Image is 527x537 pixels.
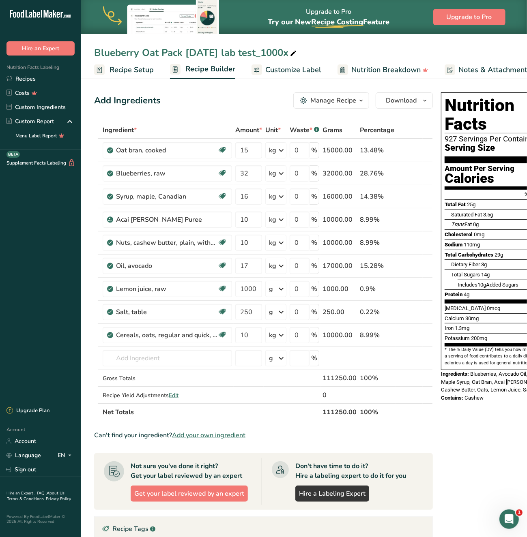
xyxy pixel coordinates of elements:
div: Not sure you've done it right? Get your label reviewed by an expert [131,461,242,481]
a: Hire an Expert . [6,490,35,496]
i: Trans [451,221,465,227]
span: Amount [235,125,262,135]
button: Upgrade to Pro [433,9,505,25]
span: Serving Size [445,143,495,153]
span: Total Fat [445,201,466,208]
div: Don't have time to do it? Hire a labeling expert to do it for you [295,461,406,481]
a: Language [6,448,41,462]
div: Acai [PERSON_NAME] Puree [116,215,217,225]
span: Fat [451,221,472,227]
div: Lemon juice, raw [116,284,217,294]
a: Customize Label [252,61,321,79]
span: 200mg [471,335,487,341]
div: g [269,284,273,294]
div: 17000.00 [323,261,357,271]
div: Can't find your ingredient? [94,430,433,440]
th: Net Totals [101,403,321,420]
div: 111250.00 [323,373,357,383]
input: Add Ingredient [103,350,232,366]
span: 0mg [474,231,484,237]
button: Hire an Expert [6,41,75,56]
div: Nuts, cashew butter, plain, without salt added [116,238,217,248]
button: Download [376,92,433,109]
span: Cholesterol [445,231,473,237]
span: Percentage [360,125,394,135]
span: Recipe Costing [312,17,364,27]
span: Download [386,96,417,105]
a: Recipe Builder [170,60,235,79]
div: 15000.00 [323,145,357,155]
span: Sodium [445,242,462,248]
a: FAQ . [37,490,47,496]
div: 10000.00 [323,238,357,248]
div: EN [58,451,75,460]
div: 15.28% [360,261,394,271]
div: 1000.00 [323,284,357,294]
div: Recipe Yield Adjustments [103,391,232,400]
span: 3g [481,261,487,267]
div: g [269,307,273,317]
div: 250.00 [323,307,357,317]
div: Salt, table [116,307,217,317]
div: Oil, avocado [116,261,217,271]
span: Calcium [445,315,464,321]
div: 0 [323,390,357,400]
span: Saturated Fat [451,212,482,218]
div: Syrup, maple, Canadian [116,192,217,201]
span: Ingredient [103,125,137,135]
span: 0mcg [487,305,500,311]
div: kg [269,330,276,340]
span: Total Carbohydrates [445,252,493,258]
div: 14.38% [360,192,394,201]
div: kg [269,169,276,178]
div: 28.76% [360,169,394,178]
th: 111250.00 [321,403,358,420]
div: Add Ingredients [94,94,161,107]
span: Nutrition Breakdown [351,64,421,75]
button: Manage Recipe [293,92,369,109]
iframe: Intercom live chat [499,509,519,529]
div: kg [269,145,276,155]
span: Try our New Feature [268,17,390,27]
span: Includes Added Sugars [458,282,518,288]
th: 100% [358,403,396,420]
div: 8.99% [360,238,394,248]
div: Upgrade to Pro [268,0,390,34]
span: 0g [473,221,479,227]
div: Manage Recipe [310,96,356,105]
div: 0.22% [360,307,394,317]
div: Blueberries, raw [116,169,217,178]
div: Powered By FoodLabelMaker © 2025 All Rights Reserved [6,514,75,524]
div: 32000.00 [323,169,357,178]
div: kg [269,261,276,271]
div: kg [269,192,276,201]
span: 1 [516,509,523,516]
span: 10g [478,282,486,288]
a: About Us . [6,490,65,502]
span: Customize Label [265,64,321,75]
button: Get your label reviewed by an expert [131,486,248,502]
div: kg [269,238,276,248]
span: Protein [445,291,462,297]
span: Upgrade to Pro [447,12,492,22]
span: Unit [265,125,281,135]
span: 14g [481,272,490,278]
a: Recipe Setup [94,61,154,79]
span: Recipe Setup [110,64,154,75]
div: kg [269,215,276,225]
div: Calories [445,173,514,184]
a: Hire a Labeling Expert [295,486,369,502]
span: Get your label reviewed by an expert [134,489,244,498]
span: 25g [467,201,475,208]
div: 13.48% [360,145,394,155]
span: 110mg [464,242,480,248]
div: 16000.00 [323,192,357,201]
span: Iron [445,325,454,331]
span: 3.5g [483,212,493,218]
span: [MEDICAL_DATA] [445,305,486,311]
span: Dietary Fiber [451,261,480,267]
div: 100% [360,373,394,383]
div: 10000.00 [323,215,357,225]
span: 29g [495,252,503,258]
div: Waste [290,125,319,135]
